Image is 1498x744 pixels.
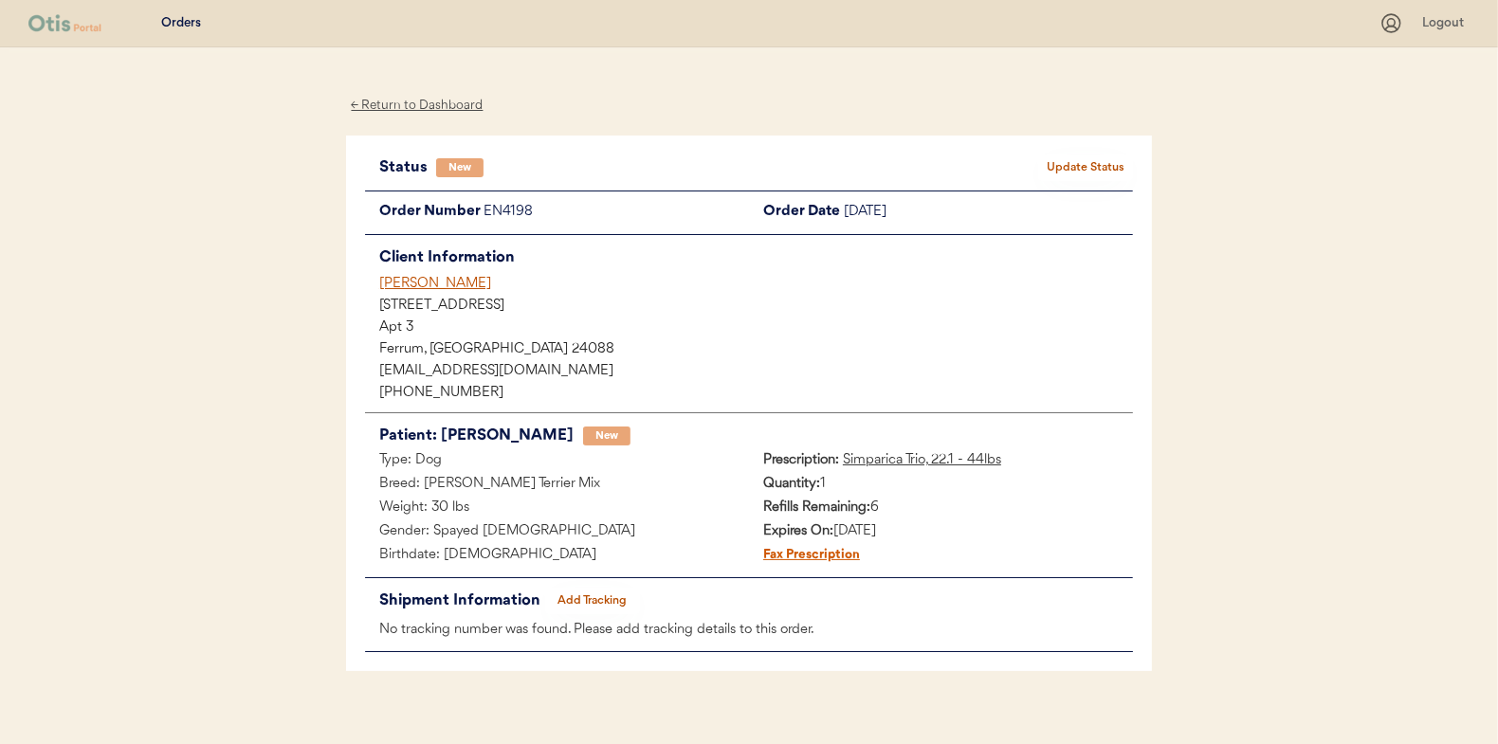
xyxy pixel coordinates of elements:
button: Add Tracking [545,588,640,614]
div: No tracking number was found. Please add tracking details to this order. [365,619,1133,643]
div: EN4198 [484,201,749,225]
strong: Expires On: [763,524,833,538]
div: Logout [1422,14,1470,33]
u: Simparica Trio, 22.1 - 44lbs [843,453,1001,467]
div: Ferrum, [GEOGRAPHIC_DATA] 24088 [379,343,1133,356]
strong: Quantity: [763,477,820,491]
div: Client Information [379,245,1133,271]
div: 6 [749,497,1133,520]
div: 1 [749,473,1133,497]
div: [PERSON_NAME] [379,274,1133,294]
div: Orders [161,14,201,33]
button: Update Status [1038,154,1133,181]
div: [STREET_ADDRESS] [379,299,1133,313]
div: Breed: [PERSON_NAME] Terrier Mix [365,473,749,497]
div: Birthdate: [DEMOGRAPHIC_DATA] [365,544,749,568]
div: Shipment Information [379,588,545,614]
div: Type: Dog [365,449,749,473]
div: Fax Prescription [749,544,860,568]
div: [EMAIL_ADDRESS][DOMAIN_NAME] [379,365,1133,378]
strong: Prescription: [763,453,839,467]
div: Patient: [PERSON_NAME] [379,423,574,449]
div: Weight: 30 lbs [365,497,749,520]
div: Status [379,154,436,181]
div: [PHONE_NUMBER] [379,387,1133,400]
div: ← Return to Dashboard [346,95,488,117]
div: Order Date [749,201,844,225]
div: Apt 3 [379,321,1133,335]
strong: Refills Remaining: [763,500,870,515]
div: Gender: Spayed [DEMOGRAPHIC_DATA] [365,520,749,544]
div: Order Number [365,201,484,225]
div: [DATE] [844,201,1133,225]
div: [DATE] [749,520,1133,544]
